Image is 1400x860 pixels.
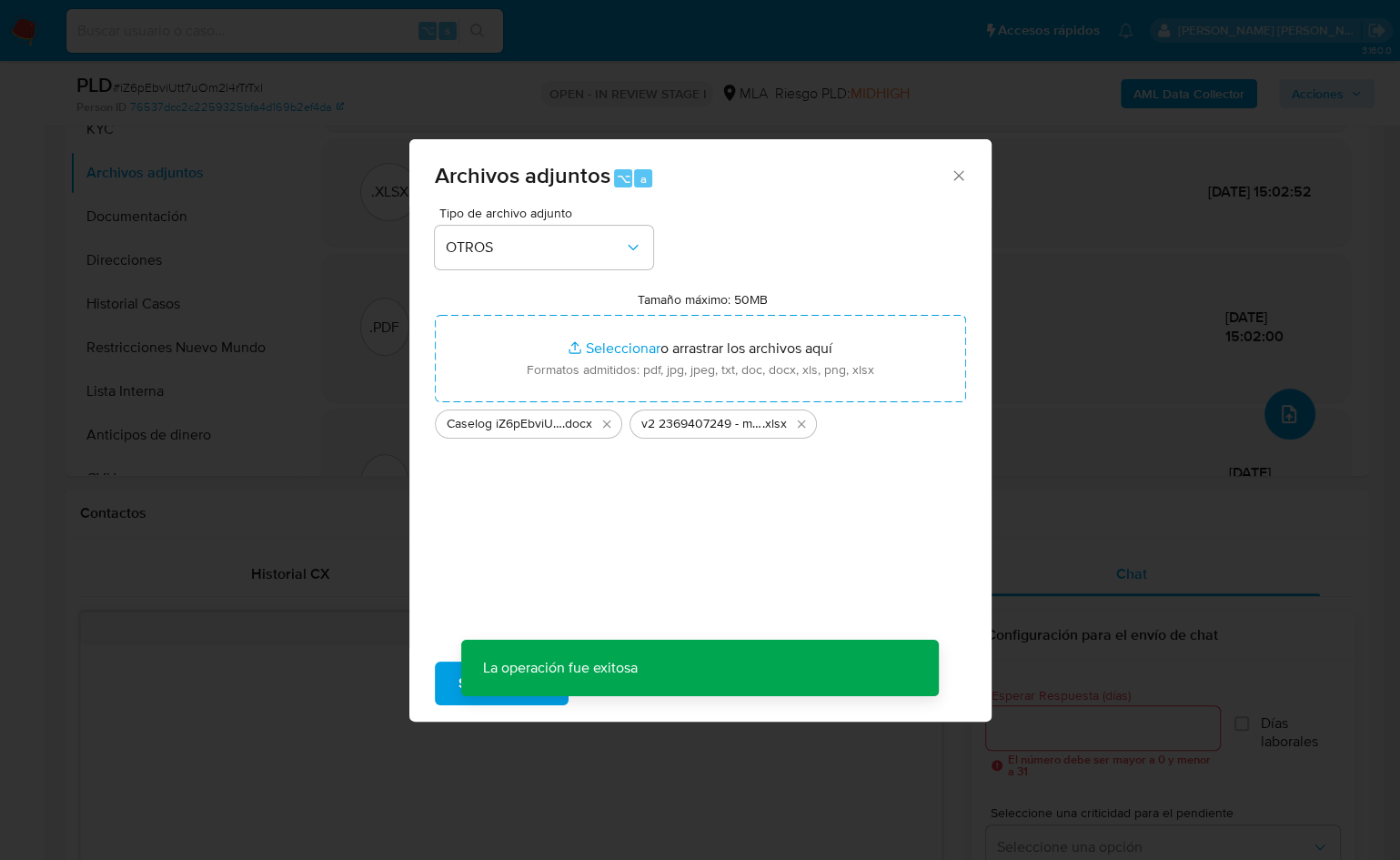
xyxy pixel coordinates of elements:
span: Cancelar [599,663,659,703]
span: Archivos adjuntos [435,159,610,191]
button: Eliminar Caselog iZ6pEbviUtt7uOm2l4rTrTxl_2025_09_18_11_57_28.docx [596,413,618,435]
p: La operación fue exitosa [461,640,660,696]
button: Cerrar [950,167,966,183]
span: OTROS [446,238,624,257]
label: Tamaño máximo: 50MB [638,291,768,308]
button: Eliminar v2 2369407249 - movimientos.xlsx [791,413,812,435]
span: v2 2369407249 - movimientos [641,415,762,433]
span: Tipo de archivo adjunto [439,207,658,219]
span: .xlsx [762,415,787,433]
span: Caselog iZ6pEbviUtt7uOm2l4rTrTxl_2025_09_18_11_57_28 [447,415,562,433]
span: ⌥ [617,170,630,187]
button: Subir archivo [435,662,569,705]
span: Subir archivo [458,663,545,703]
span: .docx [562,415,592,433]
ul: Archivos seleccionados [435,402,966,439]
button: OTROS [435,226,653,269]
span: a [640,170,647,187]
